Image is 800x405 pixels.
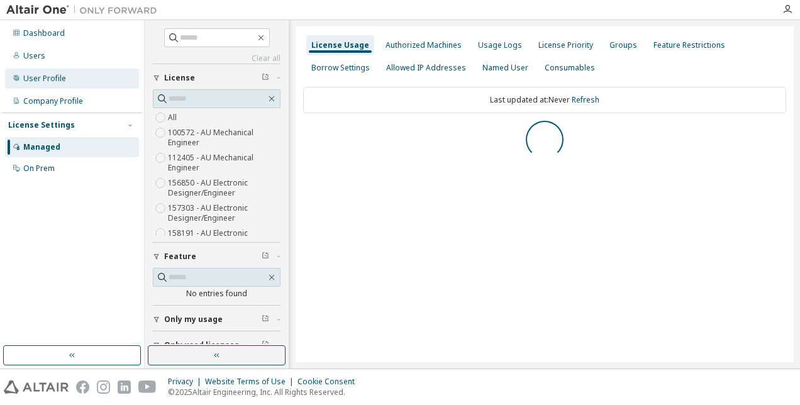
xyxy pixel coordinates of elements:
[168,201,281,226] label: 157303 - AU Electronic Designer/Engineer
[4,380,69,394] img: altair_logo.svg
[164,252,196,262] span: Feature
[205,377,297,387] div: Website Terms of Use
[653,40,725,50] div: Feature Restrictions
[23,96,83,106] div: Company Profile
[262,314,269,325] span: Clear filter
[164,340,239,350] span: Only used licenses
[572,94,599,105] a: Refresh
[609,40,637,50] div: Groups
[386,40,462,50] div: Authorized Machines
[311,40,369,50] div: License Usage
[168,175,281,201] label: 156850 - AU Electronic Designer/Engineer
[168,226,281,251] label: 158191 - AU Electronic Designer/Engineer
[262,340,269,350] span: Clear filter
[478,40,522,50] div: Usage Logs
[138,380,157,394] img: youtube.svg
[153,64,281,92] button: License
[262,252,269,262] span: Clear filter
[153,53,281,64] a: Clear all
[545,63,595,73] div: Consumables
[23,51,45,61] div: Users
[97,380,110,394] img: instagram.svg
[23,164,55,174] div: On Prem
[153,243,281,270] button: Feature
[538,40,593,50] div: License Priority
[153,306,281,333] button: Only my usage
[153,289,281,299] div: No entries found
[168,387,362,397] p: © 2025 Altair Engineering, Inc. All Rights Reserved.
[23,142,60,152] div: Managed
[482,63,528,73] div: Named User
[164,314,223,325] span: Only my usage
[8,120,75,130] div: License Settings
[386,63,466,73] div: Allowed IP Addresses
[168,150,281,175] label: 112405 - AU Mechanical Engineer
[168,377,205,387] div: Privacy
[23,74,66,84] div: User Profile
[6,4,164,16] img: Altair One
[118,380,131,394] img: linkedin.svg
[168,125,281,150] label: 100572 - AU Mechanical Engineer
[297,377,362,387] div: Cookie Consent
[164,73,195,83] span: License
[23,28,65,38] div: Dashboard
[303,87,786,113] div: Last updated at: Never
[262,73,269,83] span: Clear filter
[76,380,89,394] img: facebook.svg
[311,63,370,73] div: Borrow Settings
[168,110,179,125] label: All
